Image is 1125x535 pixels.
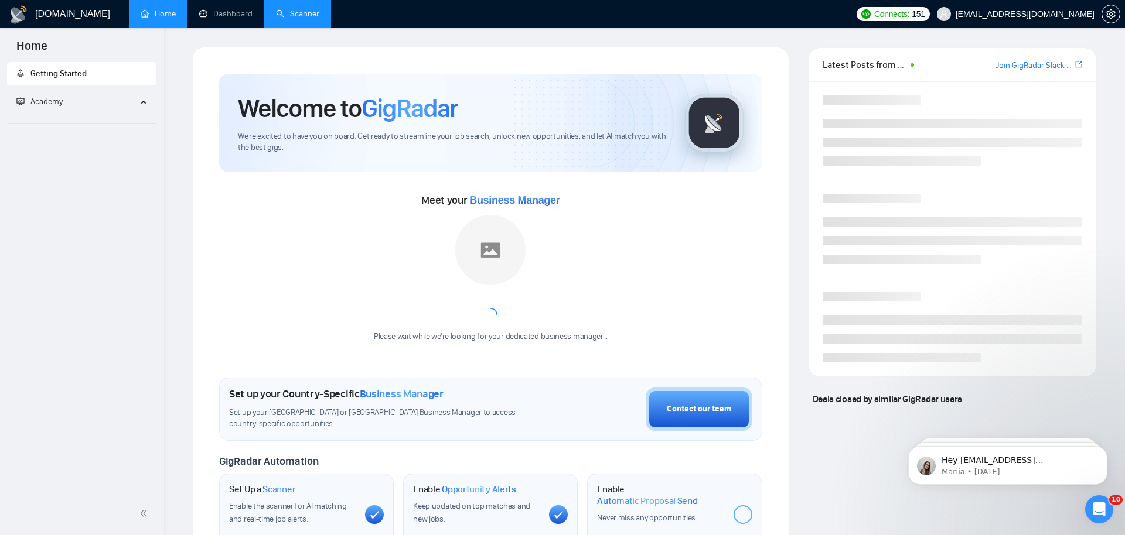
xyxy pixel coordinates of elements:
[199,9,253,19] a: dashboardDashboard
[229,483,295,495] h1: Set Up a
[16,97,63,107] span: Academy
[229,407,543,430] span: Set up your [GEOGRAPHIC_DATA] or [GEOGRAPHIC_DATA] Business Manager to access country-specific op...
[7,37,57,62] span: Home
[139,507,151,519] span: double-left
[421,194,560,207] span: Meet your
[1102,5,1120,23] button: setting
[861,9,871,19] img: upwork-logo.png
[940,10,948,18] span: user
[362,92,458,124] span: GigRadar
[685,94,744,152] img: gigradar-logo.png
[16,69,25,77] span: rocket
[30,97,63,107] span: Academy
[646,387,752,431] button: Contact our team
[455,215,526,285] img: placeholder.png
[16,97,25,105] span: fund-projection-screen
[482,307,499,323] span: loading
[229,501,347,524] span: Enable the scanner for AI matching and real-time job alerts.
[823,57,908,72] span: Latest Posts from the GigRadar Community
[367,331,615,342] div: Please wait while we're looking for your dedicated business manager...
[30,68,87,78] span: Getting Started
[262,483,295,495] span: Scanner
[360,387,444,400] span: Business Manager
[238,131,666,153] span: We're excited to have you on board. Get ready to streamline your job search, unlock new opportuni...
[7,62,156,85] li: Getting Started
[1075,60,1082,69] span: export
[413,483,516,495] h1: Enable
[667,403,731,416] div: Contact our team
[1075,59,1082,70] a: export
[996,59,1073,72] a: Join GigRadar Slack Community
[9,5,28,24] img: logo
[469,194,560,206] span: Business Manager
[1102,9,1120,19] a: setting
[1085,495,1113,523] iframe: Intercom live chat
[1102,9,1120,19] span: setting
[7,118,156,126] li: Academy Homepage
[141,9,176,19] a: homeHome
[229,387,444,400] h1: Set up your Country-Specific
[413,501,530,524] span: Keep updated on top matches and new jobs.
[276,9,319,19] a: searchScanner
[808,389,967,409] span: Deals closed by similar GigRadar users
[874,8,909,20] span: Connects:
[891,421,1125,503] iframe: Intercom notifications message
[219,455,318,468] span: GigRadar Automation
[442,483,516,495] span: Opportunity Alerts
[597,495,697,507] span: Automatic Proposal Send
[238,92,458,124] h1: Welcome to
[597,483,724,506] h1: Enable
[912,8,925,20] span: 151
[1109,495,1123,505] span: 10
[597,513,697,523] span: Never miss any opportunities.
